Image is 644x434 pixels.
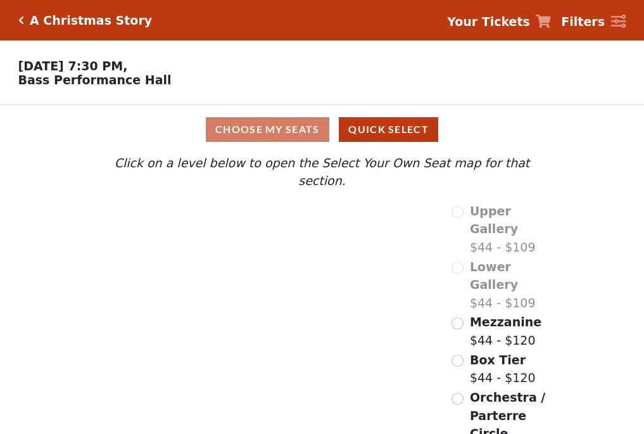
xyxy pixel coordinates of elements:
[470,313,541,349] label: $44 - $120
[470,260,518,292] span: Lower Gallery
[161,236,312,284] path: Lower Gallery - Seats Available: 0
[561,15,605,29] strong: Filters
[470,202,555,257] label: $44 - $109
[470,353,526,367] span: Box Tier
[229,326,373,413] path: Orchestra / Parterre Circle - Seats Available: 207
[470,204,518,236] span: Upper Gallery
[470,315,541,329] span: Mezzanine
[470,258,555,312] label: $44 - $109
[18,16,24,25] a: Click here to go back to filters
[89,154,554,190] p: Click on a level below to open the Select Your Own Seat map for that section.
[447,15,530,29] strong: Your Tickets
[561,13,626,31] a: Filters
[151,208,293,243] path: Upper Gallery - Seats Available: 0
[470,351,536,387] label: $44 - $120
[339,117,438,142] button: Quick Select
[30,13,152,28] h5: A Christmas Story
[447,13,551,31] a: Your Tickets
